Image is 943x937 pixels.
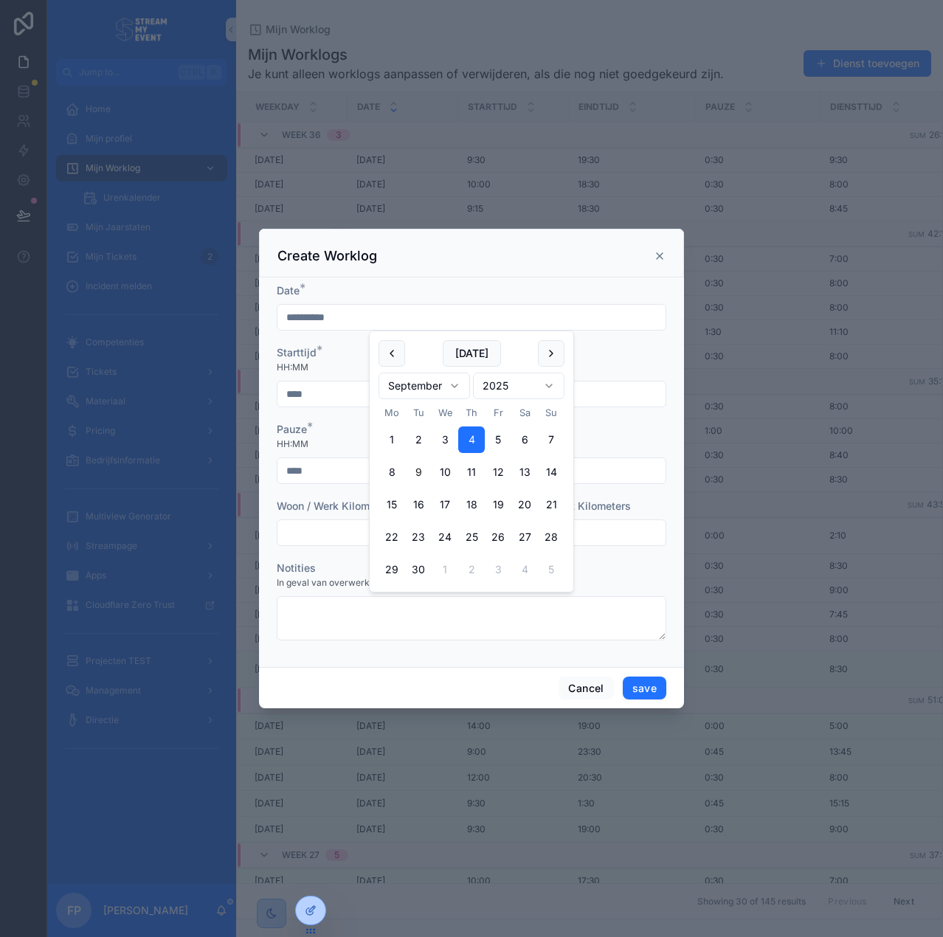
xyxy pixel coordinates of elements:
[277,284,300,297] span: Date
[511,459,538,485] button: Saturday, 13 September 2025
[432,556,458,583] button: Wednesday, 1 October 2025
[379,491,405,518] button: Monday, 15 September 2025
[432,524,458,550] button: Wednesday, 24 September 2025
[458,491,485,518] button: Thursday, 18 September 2025
[432,459,458,485] button: Wednesday, 10 September 2025
[379,405,564,583] table: September 2025
[405,491,432,518] button: Tuesday, 16 September 2025
[458,426,485,453] button: Thursday, 4 September 2025, selected
[379,405,405,421] th: Monday
[538,556,564,583] button: Sunday, 5 October 2025
[511,491,538,518] button: Saturday, 20 September 2025
[511,426,538,453] button: Saturday, 6 September 2025
[485,426,511,453] button: Friday, 5 September 2025
[538,426,564,453] button: Sunday, 7 September 2025
[405,524,432,550] button: Tuesday, 23 September 2025
[458,459,485,485] button: Thursday, 11 September 2025
[485,459,511,485] button: Friday, 12 September 2025
[277,247,377,265] h3: Create Worklog
[485,524,511,550] button: Friday, 26 September 2025
[511,524,538,550] button: Saturday, 27 September 2025
[559,677,613,700] button: Cancel
[379,459,405,485] button: Monday, 8 September 2025
[485,491,511,518] button: Friday, 19 September 2025
[405,459,432,485] button: Today, Tuesday, 9 September 2025
[379,524,405,550] button: Monday, 22 September 2025
[511,405,538,421] th: Saturday
[277,423,307,435] span: Pauze
[511,556,538,583] button: Saturday, 4 October 2025
[277,438,308,450] span: HH:MM
[405,426,432,453] button: Tuesday, 2 September 2025
[485,405,511,421] th: Friday
[432,491,458,518] button: Wednesday, 17 September 2025
[277,346,317,359] span: Starttijd
[379,426,405,453] button: Monday, 1 September 2025
[458,405,485,421] th: Thursday
[277,577,562,589] span: In geval van overwerk of projectkilometers, hier de reden aangeven.
[540,499,631,512] span: Project Kilometers
[458,556,485,583] button: Thursday, 2 October 2025
[432,405,458,421] th: Wednesday
[432,426,458,453] button: Wednesday, 3 September 2025
[405,405,432,421] th: Tuesday
[538,405,564,421] th: Sunday
[538,524,564,550] button: Sunday, 28 September 2025
[458,524,485,550] button: Thursday, 25 September 2025
[405,556,432,583] button: Tuesday, 30 September 2025
[277,362,308,373] span: HH:MM
[623,677,666,700] button: save
[485,556,511,583] button: Friday, 3 October 2025
[277,561,316,574] span: Notities
[443,340,501,367] button: [DATE]
[379,556,405,583] button: Monday, 29 September 2025
[538,459,564,485] button: Sunday, 14 September 2025
[538,491,564,518] button: Sunday, 21 September 2025
[277,499,395,512] span: Woon / Werk Kilometers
